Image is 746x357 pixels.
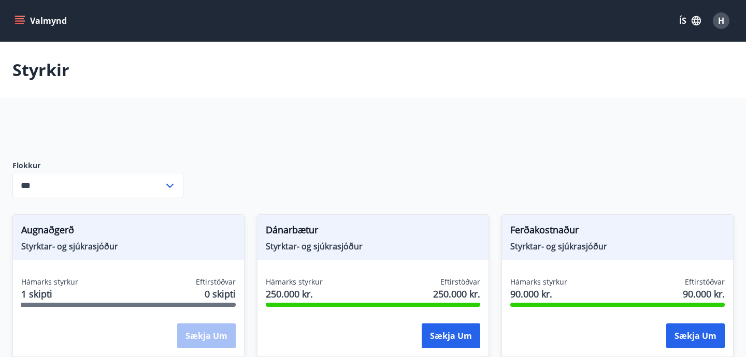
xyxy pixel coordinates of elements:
span: Hámarks styrkur [266,277,323,287]
span: Styrktar- og sjúkrasjóður [21,241,236,252]
span: Dánarbætur [266,223,480,241]
span: Eftirstöðvar [440,277,480,287]
button: ÍS [673,11,707,30]
span: 90.000 kr. [510,287,567,301]
button: H [709,8,734,33]
span: Styrktar- og sjúkrasjóður [510,241,725,252]
span: 90.000 kr. [683,287,725,301]
span: Eftirstöðvar [685,277,725,287]
span: Ferðakostnaður [510,223,725,241]
span: 0 skipti [205,287,236,301]
button: menu [12,11,71,30]
span: H [718,15,724,26]
span: 1 skipti [21,287,78,301]
span: Hámarks styrkur [21,277,78,287]
p: Styrkir [12,58,69,81]
button: Sækja um [666,323,725,348]
span: Hámarks styrkur [510,277,567,287]
span: Augnaðgerð [21,223,236,241]
label: Flokkur [12,160,183,171]
span: Eftirstöðvar [196,277,236,287]
button: Sækja um [422,323,480,348]
span: Styrktar- og sjúkrasjóður [266,241,480,252]
span: 250.000 kr. [266,287,323,301]
span: 250.000 kr. [433,287,480,301]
